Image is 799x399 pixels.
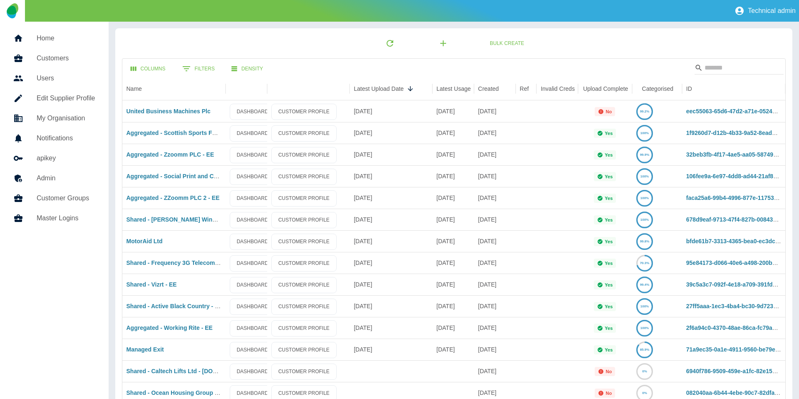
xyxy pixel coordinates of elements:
p: Yes [605,174,613,179]
a: 082040aa-6b44-4ebe-90c7-82dfa7646ea7 [686,389,797,396]
a: DASHBOARD [230,320,275,337]
a: Edit Supplier Profile [7,88,102,108]
div: 05 Aug 2025 [350,339,432,360]
div: Not all required reports for this customer were uploaded for the latest usage month. [595,107,615,116]
a: United Business Machines Plc [127,108,211,115]
p: Yes [605,239,613,244]
a: CUSTOMER PROFILE [271,364,337,380]
text: 85.9% [640,348,649,352]
div: 14 Jul 2025 [432,252,474,274]
a: 27ff5aaa-1ec3-4ba4-bc30-9d72389e0977 [686,303,796,309]
div: 12 Aug 2025 [350,165,432,187]
p: Yes [605,304,613,309]
a: CUSTOMER PROFILE [271,190,337,207]
a: 678d9eaf-9713-47f4-827b-0084344c88dc [686,216,796,223]
a: CUSTOMER PROFILE [271,255,337,272]
button: Sort [404,83,416,95]
text: 100% [640,304,649,308]
div: 12 Aug 2025 [350,187,432,209]
a: Aggregated - Social Print and Copy CIC - EE [127,173,249,180]
h5: Customer Groups [37,193,95,203]
p: Yes [605,326,613,331]
a: Shared - Vizrt - EE [127,281,177,288]
div: 12 Aug 2025 [474,187,516,209]
div: 06 Aug 2025 [432,209,474,230]
a: DASHBOARD [230,342,275,358]
a: faca25a6-99b4-4996-877e-1175329c5fbe [686,195,796,201]
a: CUSTOMER PROFILE [271,104,337,120]
a: eec55063-65d6-47d2-a71e-052437833137 [686,108,798,115]
text: 100% [640,196,649,200]
a: Customers [7,48,102,68]
div: 06 Aug 2025 [474,295,516,317]
text: 99.2% [640,110,649,113]
div: 06 Aug 2025 [474,360,516,382]
p: Yes [605,261,613,266]
a: Master Logins [7,208,102,228]
a: Notifications [7,128,102,148]
h5: Admin [37,173,95,183]
div: Not all required reports for this customer were uploaded for the latest usage month. [595,367,615,376]
a: 100% [636,324,653,331]
div: 12 Aug 2025 [350,122,432,144]
div: 25 Jul 2025 [432,230,474,252]
a: 100% [636,216,653,223]
div: Categorised [642,85,674,92]
a: 39c5a3c7-092f-4e18-a709-391fd4e52cc6 [686,281,795,288]
a: DASHBOARD [230,104,275,120]
div: 05 Aug 2025 [474,100,516,122]
div: Name [127,85,142,92]
a: CUSTOMER PROFILE [271,212,337,228]
a: 100% [636,303,653,309]
p: No [605,369,612,374]
a: Shared - [PERSON_NAME] Winnicott Ltd - EE [127,216,252,223]
div: 07 Aug 2025 [350,230,432,252]
text: 99.9% [640,153,649,157]
a: Bulk Create [483,36,531,51]
a: CUSTOMER PROFILE [271,147,337,163]
div: 06 Aug 2025 [474,317,516,339]
div: 26 Jul 2025 [432,274,474,295]
a: 99.9% [636,151,653,158]
a: 0% [636,368,653,374]
text: 100% [640,218,649,222]
p: No [605,109,612,114]
a: Aggregated - Scottish Sports Futures - EE [127,130,243,136]
a: DASHBOARD [230,299,275,315]
text: 100% [640,131,649,135]
div: Upload Complete [583,85,628,92]
a: apikey [7,148,102,168]
a: 100% [636,195,653,201]
img: Logo [7,3,18,18]
a: 85.9% [636,346,653,353]
div: 12 Jul 2025 [432,339,474,360]
a: DASHBOARD [230,255,275,272]
p: Yes [605,131,613,136]
div: Search [695,61,784,76]
div: 29 Jul 2025 [432,144,474,165]
a: 99.2% [636,108,653,115]
div: 08 Aug 2025 [432,100,474,122]
button: Density [225,61,270,77]
h5: Master Logins [37,213,95,223]
div: 17 Jul 2025 [432,122,474,144]
div: Latest Usage [437,85,471,92]
a: Home [7,28,102,48]
a: CUSTOMER PROFILE [271,320,337,337]
div: Invalid Creds [541,85,575,92]
a: CUSTOMER PROFILE [271,169,337,185]
a: DASHBOARD [230,147,275,163]
div: 13 Aug 2025 [350,100,432,122]
button: Select columns [124,61,172,77]
div: 06 Aug 2025 [474,252,516,274]
div: 06 Aug 2025 [350,252,432,274]
a: DASHBOARD [230,364,275,380]
a: Aggregated - Working Rite - EE [127,324,213,331]
a: CUSTOMER PROFILE [271,125,337,142]
a: Shared - Ocean Housing Group - [DOMAIN_NAME] [127,389,266,396]
p: Yes [605,282,613,287]
div: 06 Aug 2025 [350,295,432,317]
div: 14 Jul 2025 [432,317,474,339]
a: 1f9260d7-d12b-4b33-9a52-8eadd325fed0 [686,130,797,136]
a: DASHBOARD [230,190,275,207]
